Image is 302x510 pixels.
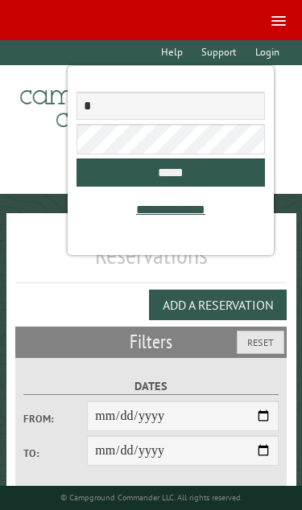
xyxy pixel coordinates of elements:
button: Add a Reservation [149,290,287,320]
label: Dates [23,377,279,396]
a: Login [247,40,287,65]
small: © Campground Commander LLC. All rights reserved. [60,492,242,503]
h1: Reservations [15,239,288,283]
h2: Filters [15,327,288,357]
img: Campground Commander [15,72,217,134]
a: Support [194,40,244,65]
button: Reset [237,331,284,354]
label: To: [23,446,87,461]
label: From: [23,411,87,426]
a: Help [154,40,191,65]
